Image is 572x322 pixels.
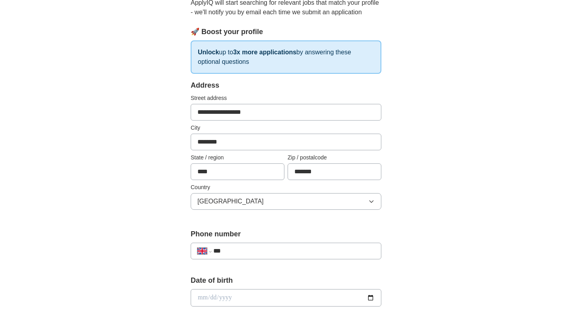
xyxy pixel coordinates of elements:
[191,229,381,240] label: Phone number
[191,183,381,192] label: Country
[191,124,381,132] label: City
[191,80,381,91] div: Address
[191,94,381,102] label: Street address
[198,49,219,56] strong: Unlock
[191,153,284,162] label: State / region
[191,27,381,37] div: 🚀 Boost your profile
[288,153,381,162] label: Zip / postalcode
[191,193,381,210] button: [GEOGRAPHIC_DATA]
[197,197,264,206] span: [GEOGRAPHIC_DATA]
[191,275,381,286] label: Date of birth
[233,49,296,56] strong: 3x more applications
[191,40,381,74] p: up to by answering these optional questions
